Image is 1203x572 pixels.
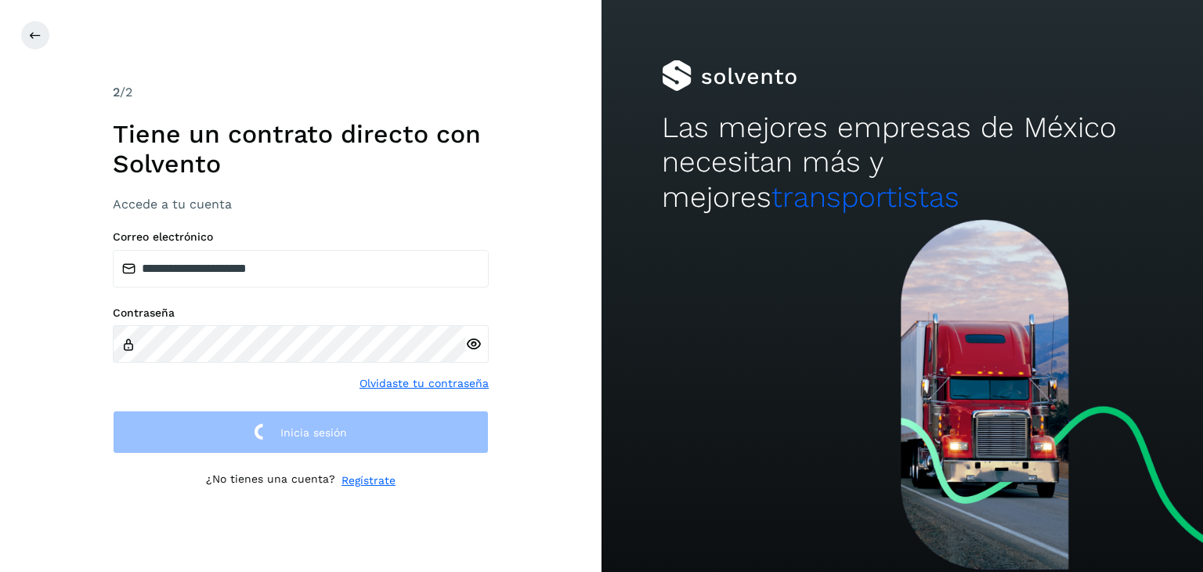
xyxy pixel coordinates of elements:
label: Contraseña [113,306,489,320]
h1: Tiene un contrato directo con Solvento [113,119,489,179]
a: Olvidaste tu contraseña [359,375,489,392]
h3: Accede a tu cuenta [113,197,489,212]
span: transportistas [771,180,959,214]
div: /2 [113,83,489,102]
button: Inicia sesión [113,411,489,454]
p: ¿No tienes una cuenta? [206,472,335,489]
label: Correo electrónico [113,230,489,244]
a: Regístrate [341,472,396,489]
h2: Las mejores empresas de México necesitan más y mejores [662,110,1143,215]
span: Inicia sesión [280,427,347,438]
span: 2 [113,85,120,100]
